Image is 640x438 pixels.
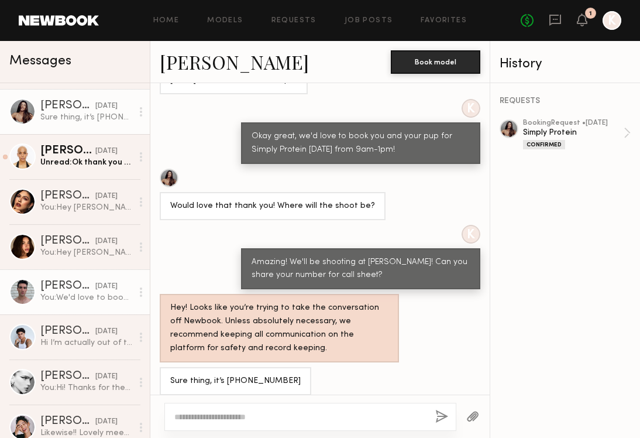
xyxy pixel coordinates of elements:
button: Book model [391,50,480,74]
a: bookingRequest •[DATE]Simply ProteinConfirmed [523,119,631,149]
div: You: Hey [PERSON_NAME], just wanted to follow up regarding those digis in the bras! Thanks! [40,247,132,258]
div: Unread: Ok thank you so much :) [40,157,132,168]
div: [PERSON_NAME] [40,100,95,112]
div: Hey! Looks like you’re trying to take the conversation off Newbook. Unless absolutely necessary, ... [170,302,388,355]
div: [DATE] [95,236,118,247]
a: Book model [391,56,480,66]
a: Models [207,17,243,25]
div: You: We'd love to book you and your pup for Simply Protein from 9am-1pm! [40,292,132,303]
div: [PERSON_NAME] [40,145,95,157]
div: [DATE] [95,281,118,292]
div: [DATE] [95,191,118,202]
div: Sure thing, it’s [PHONE_NUMBER] [170,375,301,388]
a: Favorites [421,17,467,25]
div: [PERSON_NAME] [40,235,95,247]
div: [DATE] [95,146,118,157]
div: You: Hi! Thanks for the update!! Yes it's a firm date, we would absolutely love to have you! Just... [40,382,132,393]
div: REQUESTS [500,97,631,105]
div: [PERSON_NAME] [40,371,95,382]
div: You: Hey [PERSON_NAME]! Following up regarding the requested digi content, thanks so much! [40,202,132,213]
div: Amazing! We'll be shooting at [PERSON_NAME]! Can you share your number for call sheet? [252,256,470,283]
span: Messages [9,54,71,68]
div: Okay great, we'd love to book you and your pup for Simply Protein [DATE] from 9am-1pm! [252,130,470,157]
a: [PERSON_NAME] [160,49,309,74]
div: [PERSON_NAME] [40,416,95,427]
div: [DATE] [95,416,118,427]
div: Simply Protein [523,127,624,138]
div: 1 [589,11,592,17]
div: [PERSON_NAME] [40,280,95,292]
div: [DATE] [95,101,118,112]
div: [DATE] [95,326,118,337]
a: K [603,11,621,30]
a: Job Posts [345,17,393,25]
div: Hi I’m actually out of town on a work trip until [DATE]! [40,337,132,348]
div: History [500,57,631,71]
a: Requests [271,17,316,25]
div: [PERSON_NAME] [40,326,95,337]
div: [DATE] [95,371,118,382]
div: Sure thing, it’s [PHONE_NUMBER] [40,112,132,123]
a: Home [153,17,180,25]
div: booking Request • [DATE] [523,119,624,127]
div: Would love that thank you! Where will the shoot be? [170,200,375,213]
div: [PERSON_NAME] [40,190,95,202]
div: Confirmed [523,140,565,149]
